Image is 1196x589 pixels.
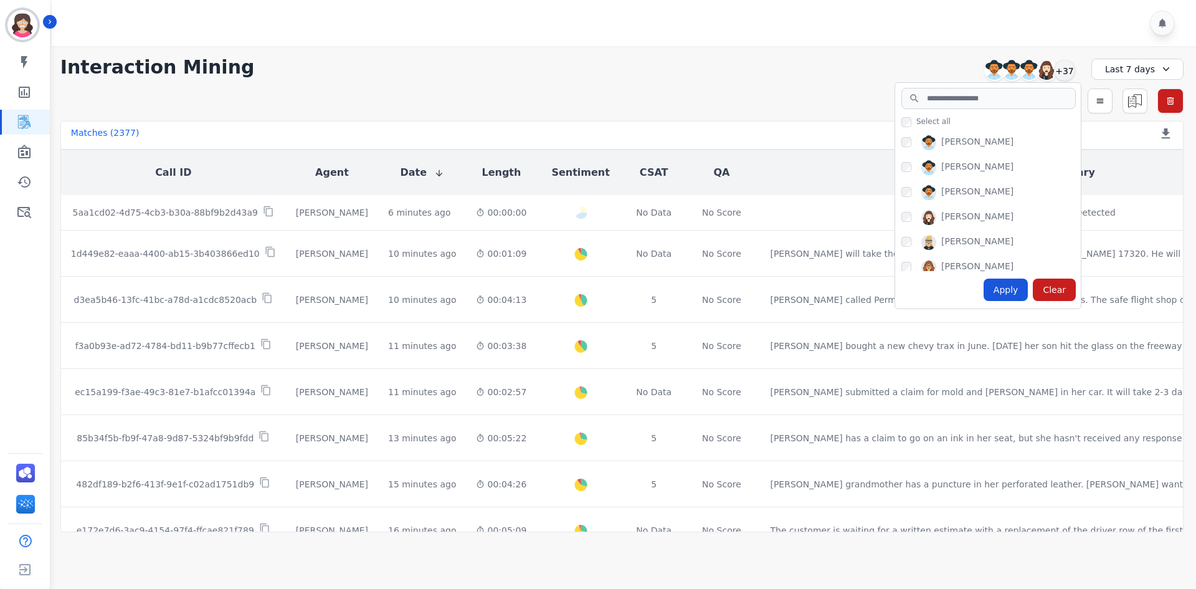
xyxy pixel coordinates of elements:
button: Length [482,165,521,180]
div: No Score [702,432,741,444]
div: 6 minutes ago [388,206,451,219]
div: 5 [635,340,673,352]
p: e172e7d6-3ac9-4154-97f4-ffcae821f789 [77,524,254,537]
div: Chart. Highcharts interactive chart. [561,420,601,461]
div: No Data [635,247,673,260]
div: 5 [635,294,673,306]
div: [PERSON_NAME] [296,206,368,219]
div: 00:05:09 [476,524,526,537]
div: +37 [1054,60,1075,81]
p: d3ea5b46-13fc-41bc-a78d-a1cdc8520acb [74,294,257,306]
svg: Interactive chart [561,512,601,553]
div: [PERSON_NAME] [296,432,368,444]
div: 13 minutes ago [388,432,456,444]
div: No Data [635,206,673,219]
p: 1d449e82-eaaa-4400-ab15-3b403866ed10 [71,247,260,260]
h1: Interaction Mining [60,56,255,79]
button: CSAT [640,165,668,180]
div: 10 minutes ago [388,294,456,306]
div: Chart. Highcharts interactive chart. [561,328,601,368]
button: QA [713,165,729,180]
p: 482df189-b2f6-413f-9e1f-c02ad1751db9 [76,478,254,491]
div: Last 7 days [1091,59,1184,80]
div: [PERSON_NAME] [941,160,1013,175]
div: [PERSON_NAME] [296,294,368,306]
div: Matches ( 2377 ) [71,127,140,144]
div: No Score [702,386,741,398]
p: f3a0b93e-ad72-4784-bd11-b9b77cffecb1 [75,340,255,352]
button: Call ID [155,165,191,180]
div: [PERSON_NAME] [941,185,1013,200]
div: No Score [702,247,741,260]
svg: Interactive chart [561,374,601,414]
div: [PERSON_NAME] [296,524,368,537]
div: No Score [702,340,741,352]
div: No Score [702,294,741,306]
div: No Score [702,524,741,537]
div: [PERSON_NAME] [941,135,1013,150]
div: 00:00:00 [476,206,526,219]
div: 5 [635,478,673,491]
div: [PERSON_NAME] [296,340,368,352]
div: No Score [702,478,741,491]
div: [PERSON_NAME] [296,247,368,260]
p: 5aa1cd02-4d75-4cb3-b30a-88bf9b2d43a9 [73,206,258,219]
div: 15 minutes ago [388,478,456,491]
div: 11 minutes ago [388,340,456,352]
div: 00:02:57 [476,386,526,398]
button: Date [400,165,444,180]
button: Sentiment [551,165,609,180]
svg: Interactive chart [561,282,601,322]
div: [PERSON_NAME] [941,235,1013,250]
img: Bordered avatar [7,10,37,40]
button: Call Summary [1017,165,1094,180]
div: 00:04:13 [476,294,526,306]
div: Chart. Highcharts interactive chart. [561,236,601,276]
div: [PERSON_NAME] [941,260,1013,275]
div: Clear [1033,279,1076,301]
div: 11 minutes ago [388,386,456,398]
svg: Interactive chart [561,236,601,276]
div: Apply [984,279,1028,301]
div: 00:04:26 [476,478,526,491]
div: 16 minutes ago [388,524,456,537]
div: Chart. Highcharts interactive chart. [561,466,601,507]
div: [PERSON_NAME] [296,478,368,491]
div: Chart. Highcharts interactive chart. [561,282,601,322]
svg: Interactive chart [561,466,601,507]
div: [PERSON_NAME] [941,210,1013,225]
div: No Data [635,386,673,398]
button: Agent [315,165,349,180]
svg: Interactive chart [561,328,601,368]
div: No Score [702,206,741,219]
div: No Data [635,524,673,537]
div: 5 [635,432,673,444]
p: 85b34f5b-fb9f-47a8-9d87-5324bf9b9fdd [77,432,254,444]
div: 00:05:22 [476,432,526,444]
div: 10 minutes ago [388,247,456,260]
div: 00:01:09 [476,247,526,260]
div: [PERSON_NAME] [296,386,368,398]
div: Chart. Highcharts interactive chart. [561,374,601,414]
div: 00:03:38 [476,340,526,352]
div: Chart. Highcharts interactive chart. [561,512,601,553]
p: ec15a199-f3ae-49c3-81e7-b1afcc01394a [75,386,255,398]
span: Select all [916,117,951,127]
svg: Interactive chart [561,420,601,461]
